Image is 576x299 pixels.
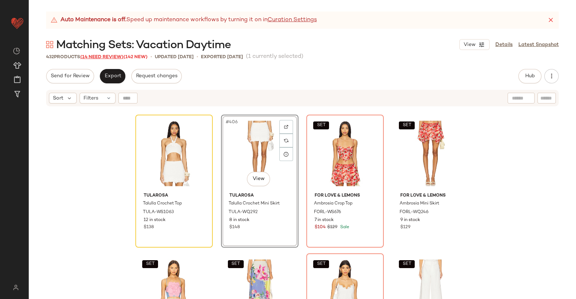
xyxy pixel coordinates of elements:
[327,224,337,231] span: $129
[267,16,317,24] a: Curation Settings
[9,285,23,290] img: svg%3e
[84,95,98,102] span: Filters
[144,224,154,231] span: $138
[402,123,411,128] span: SET
[50,73,90,79] span: Send for Review
[315,224,326,231] span: $104
[143,209,174,216] span: TULA-WS1063
[402,262,411,267] span: SET
[495,41,513,49] a: Details
[525,73,535,79] span: Hub
[399,260,415,268] button: SET
[459,39,490,50] button: View
[53,95,63,102] span: Sort
[315,193,375,199] span: For Love & Lemons
[46,69,94,83] button: Send for Review
[228,260,244,268] button: SET
[395,117,467,190] img: FORL-WQ246_V1.jpg
[46,55,54,60] span: 432
[46,41,53,48] img: svg%3e
[145,262,154,267] span: SET
[224,117,296,190] img: TULA-WQ292_V1.jpg
[317,262,326,267] span: SET
[309,117,381,190] img: FORL-WS676_V1.jpg
[100,69,125,83] button: Export
[246,52,303,61] span: (1 currently selected)
[315,217,334,224] span: 7 in stock
[123,55,148,60] span: (142 New)
[60,16,126,24] strong: Auto Maintenance is off.
[400,224,410,231] span: $129
[313,260,329,268] button: SET
[400,209,428,216] span: FORL-WQ246
[339,225,349,230] span: Sale
[314,209,341,216] span: FORL-WS676
[104,73,121,79] span: Export
[518,41,559,49] a: Latest Snapshot
[80,55,123,60] span: (14 Need Review)
[144,193,204,199] span: Tularosa
[463,42,476,48] span: View
[138,117,210,190] img: TULA-WS1063_V1.jpg
[284,138,288,143] img: svg%3e
[229,209,258,216] span: TULA-WQ292
[143,201,182,207] span: Talulla Crochet Top
[142,260,158,268] button: SET
[399,121,415,129] button: SET
[13,47,20,55] img: svg%3e
[150,53,152,61] span: •
[314,201,352,207] span: Ambrosia Crop Top
[247,172,270,186] button: View
[131,69,182,83] button: Request changes
[46,54,148,61] div: Products
[225,119,239,126] span: #406
[231,262,240,267] span: SET
[400,193,461,199] span: For Love & Lemons
[144,217,166,224] span: 12 in stock
[317,123,326,128] span: SET
[50,16,317,24] div: Speed up maintenance workflows by turning it on in
[201,54,243,61] p: Exported [DATE]
[136,73,177,79] span: Request changes
[400,217,420,224] span: 9 in stock
[229,201,280,207] span: Talulla Crochet Mini Skirt
[400,201,439,207] span: Ambrosia Mini Skirt
[313,121,329,129] button: SET
[252,176,265,182] span: View
[155,54,194,61] p: updated [DATE]
[518,69,541,83] button: Hub
[284,125,288,129] img: svg%3e
[197,53,198,61] span: •
[10,16,24,30] img: heart_red.DM2ytmEG.svg
[56,38,231,52] span: Matching Sets: Vacation Daytime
